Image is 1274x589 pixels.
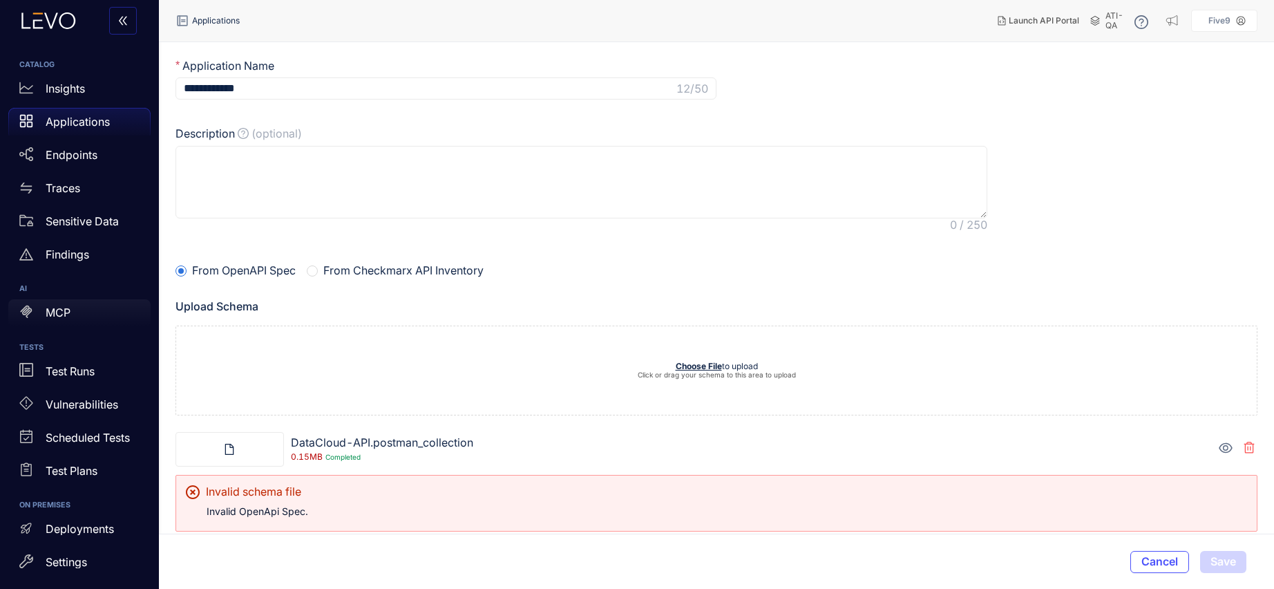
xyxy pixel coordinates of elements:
p: Scheduled Tests [46,431,130,444]
p: Deployments [46,523,114,535]
span: ATI-QA [1105,11,1123,30]
p: Endpoints [46,149,97,161]
label: Description [175,127,302,140]
p: Vulnerabilities [46,398,118,411]
span: DataCloud-API.postman_collection [291,436,473,449]
p: MCP [46,306,70,319]
a: Test Runs [8,357,151,391]
div: Delete File [1241,439,1257,458]
span: Invalid schema file [206,485,301,498]
h6: CATALOG [19,61,140,69]
p: Insights [46,82,85,95]
button: Launch API Portal [987,10,1090,32]
a: Findings [8,241,151,274]
a: Vulnerabilities [8,391,151,424]
span: swap [19,181,33,195]
span: question-circle [238,128,249,139]
a: Insights [8,75,151,108]
button: Cancel [1130,551,1189,573]
h6: AI [19,285,140,293]
span: Cancel [1141,555,1178,568]
div: to upload [176,362,1257,379]
a: Scheduled Tests [8,424,151,457]
p: Settings [46,556,87,568]
span: Applications [192,16,240,26]
input: Application Name [184,82,674,95]
a: Applications [8,108,151,141]
span: /50 [676,82,708,95]
a: Traces [8,174,151,207]
p: Traces [46,182,80,194]
a: Deployments [8,515,151,548]
a: Settings [8,548,151,581]
p: Test Plans [46,465,97,477]
textarea: Description [175,146,987,219]
span: Launch API Portal [1009,16,1079,26]
span: 0.15 MB [291,451,323,462]
p: Invalid OpenApi Spec. [207,506,1247,517]
span: file [224,444,235,455]
span: From OpenAPI Spec [187,264,301,277]
span: (optional) [251,127,302,140]
span: warning [19,247,33,261]
button: Save [1200,551,1246,573]
h4: Upload Schema [175,298,258,315]
span: Choose Fileto uploadClick or drag your schema to this area to upload [176,326,1257,415]
p: Findings [46,248,89,261]
p: Applications [46,115,110,128]
a: Sensitive Data [8,207,151,241]
span: double-left [117,15,129,28]
p: Five9 [1208,16,1230,26]
a: Test Plans [8,457,151,490]
h6: ON PREMISES [19,501,140,509]
p: Click or drag your schema to this area to upload [176,371,1257,380]
p: Test Runs [46,365,95,377]
p: Sensitive Data [46,215,119,227]
span: From Checkmarx API Inventory [318,264,489,277]
b: Choose File [676,361,722,371]
button: double-left [109,7,137,35]
span: Completed [325,453,361,461]
a: MCP [8,299,151,333]
label: Application Name [175,59,274,72]
a: Endpoints [8,141,151,174]
span: 12 [676,82,690,95]
h6: TESTS [19,344,140,352]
